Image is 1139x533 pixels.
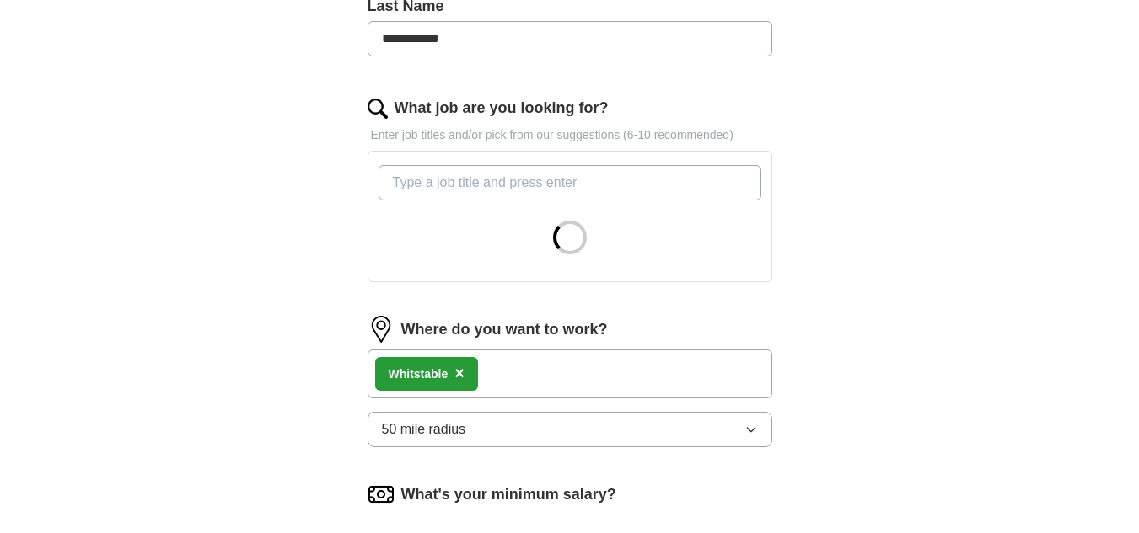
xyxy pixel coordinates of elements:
[368,126,772,144] p: Enter job titles and/or pick from our suggestions (6-10 recommended)
[382,419,466,440] span: 50 mile radius
[368,99,388,119] img: search.png
[454,364,465,382] span: ×
[401,483,616,506] label: What's your minimum salary?
[454,361,465,386] button: ×
[401,318,608,341] label: Where do you want to work?
[395,97,609,120] label: What job are you looking for?
[379,165,761,200] input: Type a job title and press enter
[368,412,772,447] button: 50 mile radius
[368,481,395,508] img: salary.png
[389,365,449,383] div: Whitstable
[368,316,395,343] img: location.png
